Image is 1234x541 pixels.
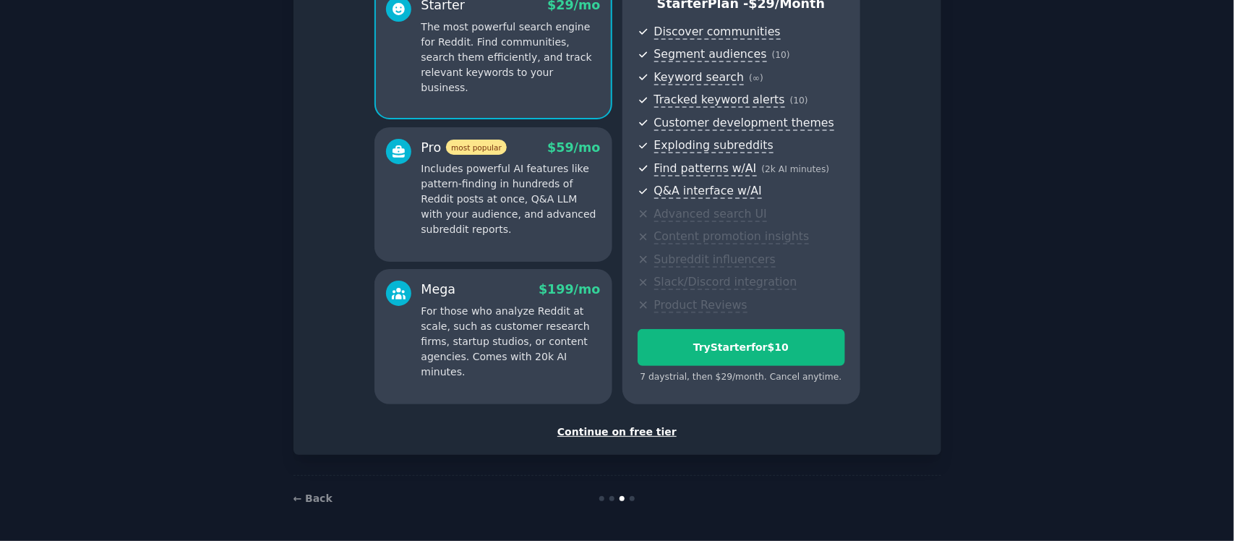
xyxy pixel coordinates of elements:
[654,25,781,40] span: Discover communities
[421,281,456,299] div: Mega
[421,139,507,157] div: Pro
[293,493,333,504] a: ← Back
[654,229,810,244] span: Content promotion insights
[638,329,845,366] button: TryStarterfor$10
[654,252,776,268] span: Subreddit influencers
[654,275,797,290] span: Slack/Discord integration
[790,95,808,106] span: ( 10 )
[654,93,785,108] span: Tracked keyword alerts
[654,116,835,131] span: Customer development themes
[547,140,600,155] span: $ 59 /mo
[654,161,757,176] span: Find patterns w/AI
[749,73,763,83] span: ( ∞ )
[762,164,830,174] span: ( 2k AI minutes )
[539,282,600,297] span: $ 199 /mo
[638,340,844,355] div: Try Starter for $10
[421,161,601,237] p: Includes powerful AI features like pattern-finding in hundreds of Reddit posts at once, Q&A LLM w...
[654,138,774,153] span: Exploding subreddits
[446,140,507,155] span: most popular
[309,425,926,440] div: Continue on free tier
[654,207,767,222] span: Advanced search UI
[421,20,601,95] p: The most powerful search engine for Reddit. Find communities, search them efficiently, and track ...
[638,371,845,384] div: 7 days trial, then $ 29 /month . Cancel anytime.
[654,47,767,62] span: Segment audiences
[654,70,745,85] span: Keyword search
[654,298,747,313] span: Product Reviews
[772,50,790,60] span: ( 10 )
[421,304,601,380] p: For those who analyze Reddit at scale, such as customer research firms, startup studios, or conte...
[654,184,762,199] span: Q&A interface w/AI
